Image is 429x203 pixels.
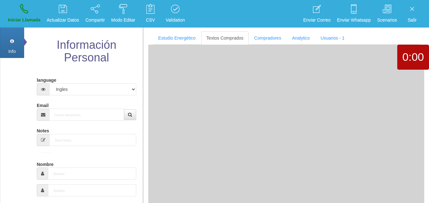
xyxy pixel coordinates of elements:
label: language [37,75,56,83]
label: Notes [37,125,49,134]
label: Nombre [37,159,54,168]
input: Correo electrónico [49,109,124,121]
p: Enviar Whatsapp [337,16,371,24]
a: CSV [139,2,162,26]
a: Textos Comprados [201,31,249,45]
p: Modo Editar [111,16,135,24]
input: Short-Notes [49,134,137,146]
a: Validation [164,2,187,26]
input: Nombre [48,168,137,180]
a: Iniciar Llamada [6,2,43,26]
a: Enviar Correo [301,2,333,26]
a: Enviar Whatsapp [335,2,373,26]
a: Scenarios [375,2,399,26]
p: Validation [166,16,185,24]
p: Actualizar Datos [47,16,79,24]
p: Iniciar Llamada [8,16,40,24]
p: CSV [142,16,159,24]
a: Modo Editar [109,2,137,26]
input: Apellido [48,184,137,196]
p: Enviar Correo [303,16,331,24]
a: Analytics [287,31,315,45]
h1: 0:00 [397,51,429,63]
h2: Información Personal [35,39,138,64]
a: Estudio Energético [153,31,201,45]
a: Salir [401,2,423,26]
p: Compartir [85,16,105,24]
a: Compradores [249,31,286,45]
label: Email [37,100,49,109]
a: Compartir [83,2,107,26]
p: Salir [403,16,421,24]
a: Usuarios - 1 [315,31,349,45]
p: Scenarios [377,16,397,24]
a: Actualizar Datos [44,2,81,26]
